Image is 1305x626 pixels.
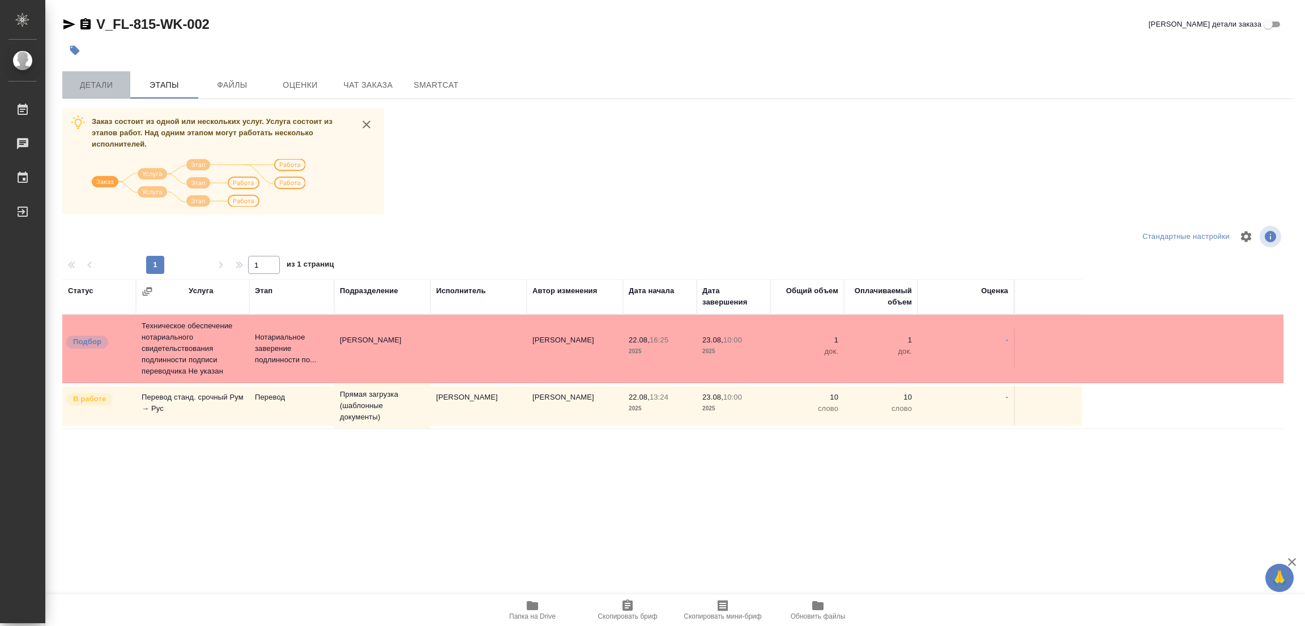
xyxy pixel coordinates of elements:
span: Скопировать бриф [598,612,657,620]
button: Обновить файлы [770,594,865,626]
td: [PERSON_NAME] [430,386,527,426]
span: из 1 страниц [287,258,334,274]
p: 22.08, [629,336,650,344]
span: Обновить файлы [791,612,846,620]
div: Подразделение [340,285,398,297]
span: Настроить таблицу [1232,223,1260,250]
button: Скопировать мини-бриф [675,594,770,626]
button: close [358,116,375,133]
div: Дата завершения [702,285,765,308]
p: 10:00 [723,393,742,401]
span: Чат заказа [341,78,395,92]
button: Скопировать ссылку [79,18,92,31]
span: [PERSON_NAME] детали заказа [1149,19,1261,30]
p: док. [850,346,912,357]
button: Добавить тэг [62,38,87,63]
p: 2025 [702,403,765,414]
div: Оценка [981,285,1008,297]
span: Файлы [205,78,259,92]
p: 2025 [629,346,691,357]
a: - [1006,336,1008,344]
p: 16:25 [650,336,668,344]
div: Услуга [189,285,213,297]
a: - [1006,393,1008,401]
td: Техническое обеспечение нотариального свидетельствования подлинности подписи переводчика Не указан [136,315,249,383]
p: 2025 [702,346,765,357]
p: В работе [73,393,106,405]
p: 1 [776,335,838,346]
span: Папка на Drive [509,612,556,620]
td: [PERSON_NAME] [527,386,623,426]
span: Посмотреть информацию [1260,226,1283,247]
div: Общий объем [786,285,838,297]
td: [PERSON_NAME] [334,329,430,368]
div: Оплачиваемый объем [850,285,912,308]
span: Заказ состоит из одной или нескольких услуг. Услуга состоит из этапов работ. Над одним этапом мог... [92,117,332,148]
p: слово [776,403,838,414]
button: Папка на Drive [485,594,580,626]
div: Этап [255,285,272,297]
button: Скопировать ссылку для ЯМессенджера [62,18,76,31]
td: Прямая загрузка (шаблонные документы) [334,383,430,428]
div: Автор изменения [532,285,597,297]
p: Подбор [73,336,101,348]
span: SmartCat [409,78,463,92]
p: 22.08, [629,393,650,401]
p: Перевод [255,392,329,403]
a: V_FL-815-WK-002 [96,16,210,32]
span: Детали [69,78,123,92]
span: Этапы [137,78,191,92]
span: Скопировать мини-бриф [684,612,761,620]
button: Сгруппировать [142,286,153,297]
p: 13:24 [650,393,668,401]
span: 🙏 [1270,566,1289,590]
div: Статус [68,285,93,297]
p: 10 [850,392,912,403]
p: 23.08, [702,393,723,401]
button: Скопировать бриф [580,594,675,626]
p: Нотариальное заверение подлинности по... [255,332,329,366]
p: 1 [850,335,912,346]
p: 2025 [629,403,691,414]
p: док. [776,346,838,357]
p: 10:00 [723,336,742,344]
button: 🙏 [1265,564,1294,592]
p: 23.08, [702,336,723,344]
td: Перевод станд. срочный Рум → Рус [136,386,249,426]
span: Оценки [273,78,327,92]
p: слово [850,403,912,414]
div: Исполнитель [436,285,486,297]
p: 10 [776,392,838,403]
td: [PERSON_NAME] [527,329,623,368]
div: Дата начала [629,285,674,297]
div: split button [1140,228,1232,246]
